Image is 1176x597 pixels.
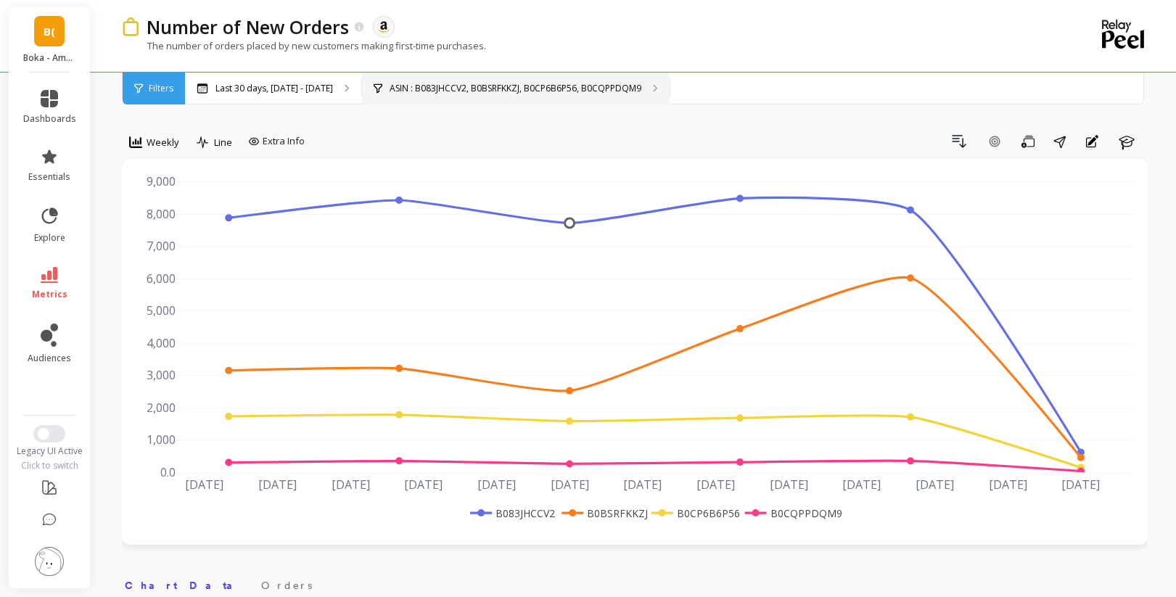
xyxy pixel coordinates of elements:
[215,83,333,94] p: Last 30 days, [DATE] - [DATE]
[263,134,305,149] span: Extra Info
[33,425,65,442] button: Switch to New UI
[9,445,91,457] div: Legacy UI Active
[214,136,232,149] span: Line
[23,113,76,125] span: dashboards
[390,83,641,94] p: ASIN : B083JHCCV2, B0BSRFKKZJ, B0CP6B6P56, B0CQPPDQM9
[377,20,390,33] img: api.amazon.svg
[23,52,76,64] p: Boka - Amazon (Essor)
[28,353,71,364] span: audiences
[122,17,139,36] img: header icon
[32,289,67,300] span: metrics
[261,578,312,593] span: Orders
[770,506,842,519] text: B0CQPPDQM9
[122,39,486,52] p: The number of orders placed by new customers making first-time purchases.
[9,460,91,472] div: Click to switch
[125,578,244,593] span: Chart Data
[44,23,55,40] span: B(
[34,232,65,244] span: explore
[147,136,179,149] span: Weekly
[147,15,349,39] p: Number of New Orders
[35,547,64,576] img: profile picture
[149,83,173,94] span: Filters
[28,171,70,183] span: essentials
